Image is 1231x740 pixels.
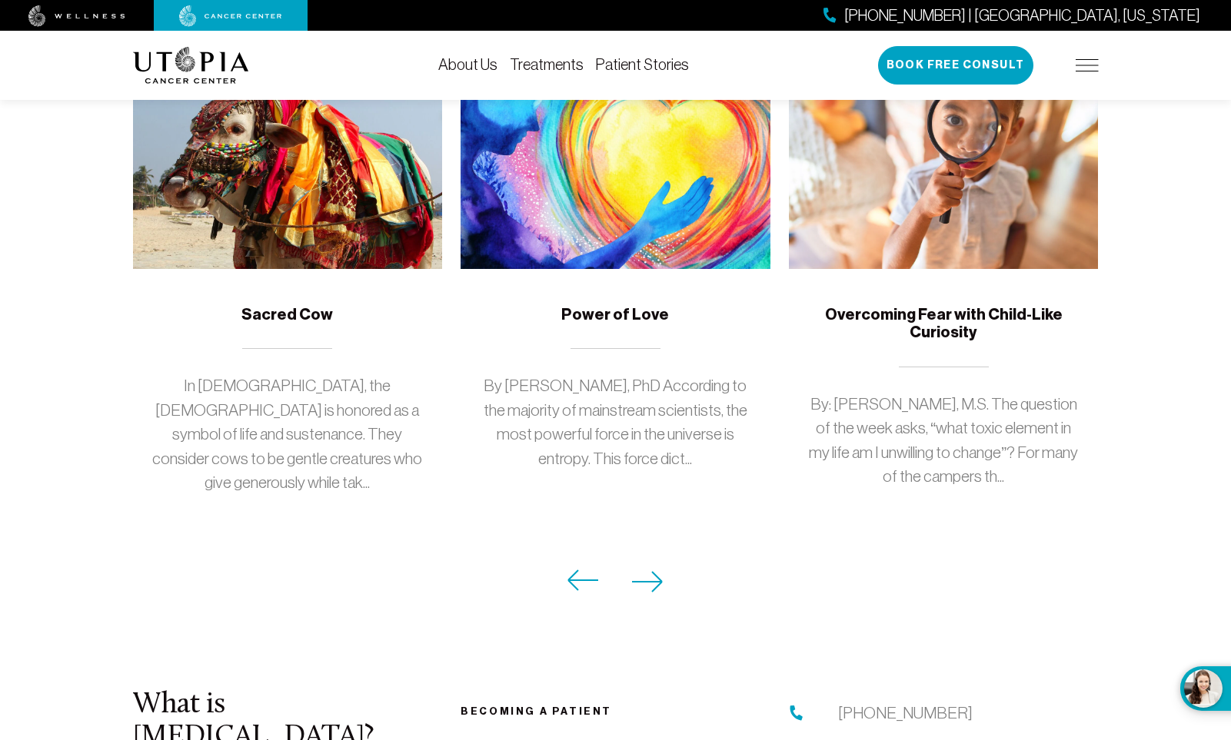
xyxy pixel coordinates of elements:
img: Power of Love [461,58,770,269]
img: Overcoming Fear with Child-Like Curiosity [789,58,1099,269]
a: Overcoming Fear with Child-Like CuriosityOvercoming Fear with Child-Like CuriosityBy: [PERSON_NAM... [789,58,1099,562]
p: By: [PERSON_NAME], M.S. The question of the week asks, “what toxic element in my life am I unwill... [807,392,1080,489]
a: Patient Stories [596,56,689,73]
a: About Us [438,56,497,73]
h5: Power of Love [479,306,752,324]
a: [PHONE_NUMBER] [838,701,973,725]
a: Becoming a patient [461,705,612,717]
button: Book Free Consult [878,46,1033,85]
p: In [DEMOGRAPHIC_DATA], the [DEMOGRAPHIC_DATA] is honored as a symbol of life and sustenance. They... [151,373,424,495]
img: cancer center [179,5,282,27]
img: phone [789,705,804,721]
a: [PHONE_NUMBER] | [GEOGRAPHIC_DATA], [US_STATE] [823,5,1200,27]
a: Sacred CowSacred CowIn [DEMOGRAPHIC_DATA], the [DEMOGRAPHIC_DATA] is honored as a symbol of life ... [133,58,443,569]
img: logo [133,47,249,84]
p: By [PERSON_NAME], PhD According to the majority of mainstream scientists, the most powerful force... [479,373,752,470]
h5: Overcoming Fear with Child-Like Curiosity [807,306,1080,342]
a: Power of LovePower of LoveBy [PERSON_NAME], PhD According to the majority of mainstream scientist... [461,58,770,545]
a: Treatments [510,56,584,73]
img: Sacred Cow [133,58,443,269]
span: [PHONE_NUMBER] | [GEOGRAPHIC_DATA], [US_STATE] [844,5,1200,27]
img: wellness [28,5,125,27]
h5: Sacred Cow [151,306,424,324]
img: icon-hamburger [1076,59,1099,71]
